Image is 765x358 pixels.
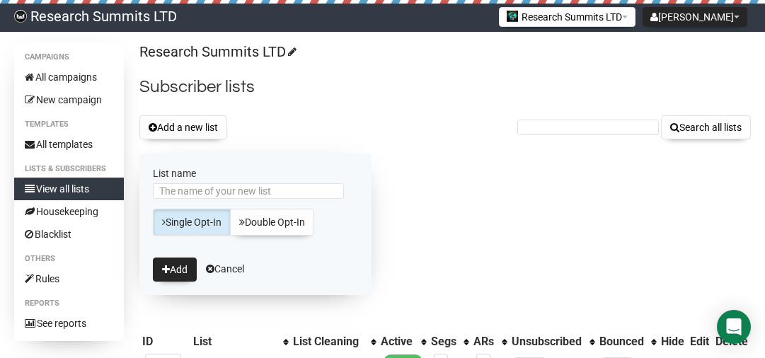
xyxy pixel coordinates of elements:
th: Unsubscribed: No sort applied, activate to apply an ascending sort [509,332,597,352]
th: Segs: No sort applied, activate to apply an ascending sort [428,332,471,352]
th: Active: No sort applied, activate to apply an ascending sort [378,332,428,352]
a: Single Opt-In [153,209,231,236]
h2: Subscriber lists [139,74,751,100]
div: ID [142,335,187,349]
div: Unsubscribed [512,335,582,349]
button: Research Summits LTD [499,7,635,27]
a: View all lists [14,178,124,200]
th: Edit: No sort applied, sorting is disabled [687,332,712,352]
label: List name [153,167,358,180]
a: Rules [14,267,124,290]
div: List Cleaning [293,335,364,349]
button: Add a new list [139,115,227,139]
div: Delete [715,335,748,349]
li: Reports [14,295,124,312]
a: New campaign [14,88,124,111]
li: Others [14,250,124,267]
div: Hide [661,335,684,349]
th: Bounced: No sort applied, activate to apply an ascending sort [597,332,659,352]
div: Segs [431,335,456,349]
li: Campaigns [14,49,124,66]
li: Lists & subscribers [14,161,124,178]
a: All templates [14,133,124,156]
img: 2.jpg [507,11,518,22]
a: Housekeeping [14,200,124,223]
div: ARs [473,335,494,349]
button: Add [153,258,197,282]
a: Double Opt-In [230,209,314,236]
th: Delete: No sort applied, sorting is disabled [713,332,751,352]
a: All campaigns [14,66,124,88]
div: List [193,335,276,349]
a: Blacklist [14,223,124,246]
th: List Cleaning: No sort applied, activate to apply an ascending sort [290,332,378,352]
div: Active [381,335,414,349]
div: Bounced [599,335,645,349]
div: Open Intercom Messenger [717,310,751,344]
li: Templates [14,116,124,133]
input: The name of your new list [153,183,344,199]
th: ID: No sort applied, sorting is disabled [139,332,190,352]
th: ARs: No sort applied, activate to apply an ascending sort [471,332,508,352]
button: [PERSON_NAME] [643,7,747,27]
a: Cancel [206,263,244,275]
th: Hide: No sort applied, sorting is disabled [658,332,687,352]
a: Research Summits LTD [139,43,294,60]
div: Edit [690,335,709,349]
img: bccbfd5974049ef095ce3c15df0eef5a [14,10,27,23]
button: Search all lists [661,115,751,139]
a: See reports [14,312,124,335]
th: List: No sort applied, activate to apply an ascending sort [190,332,290,352]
